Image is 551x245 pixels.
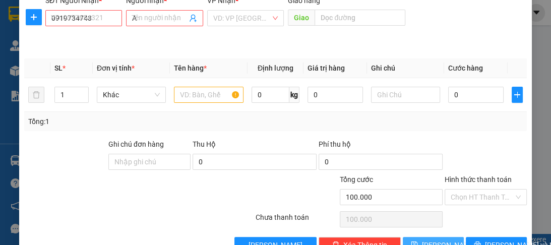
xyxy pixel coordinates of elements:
[174,64,207,72] span: Tên hàng
[108,140,164,148] label: Ghi chú đơn hàng
[319,139,443,154] div: Phí thu hộ
[367,58,444,78] th: Ghi chú
[308,64,345,72] span: Giá trị hàng
[315,10,405,26] input: Dọc đường
[54,64,63,72] span: SL
[289,87,299,103] span: kg
[258,64,293,72] span: Định lượng
[103,87,160,102] span: Khác
[26,9,42,25] button: plus
[28,116,214,127] div: Tổng: 1
[445,175,512,183] label: Hình thức thanh toán
[28,87,44,103] button: delete
[189,14,197,22] span: user-add
[340,175,373,183] span: Tổng cước
[193,140,216,148] span: Thu Hộ
[174,87,243,103] input: VD: Bàn, Ghế
[512,87,523,103] button: plus
[308,87,363,103] input: 0
[97,64,135,72] span: Đơn vị tính
[371,87,440,103] input: Ghi Chú
[512,91,522,99] span: plus
[108,154,191,170] input: Ghi chú đơn hàng
[255,212,339,229] div: Chưa thanh toán
[26,13,41,21] span: plus
[448,64,483,72] span: Cước hàng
